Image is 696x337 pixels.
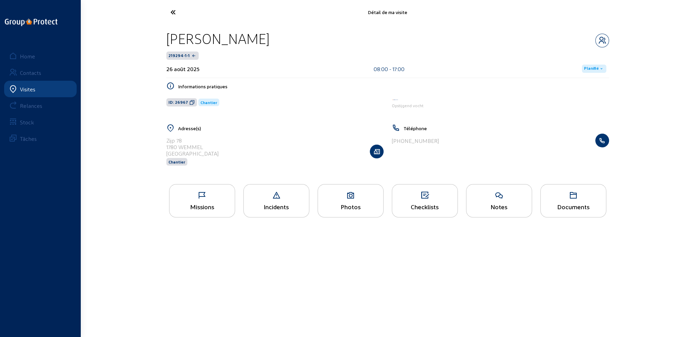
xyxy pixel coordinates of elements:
div: Home [20,53,35,59]
div: Zijp 78 [166,137,219,144]
div: Relances [20,102,42,109]
div: [GEOGRAPHIC_DATA] [166,150,219,157]
div: 26 août 2025 [166,66,199,72]
span: Chantier [168,159,185,164]
span: Opstijgend vocht [392,103,423,108]
div: Notes [466,203,532,210]
span: ID: 26967 [168,100,188,105]
div: Missions [169,203,235,210]
div: Stock [20,119,34,125]
h5: Informations pratiques [178,83,609,89]
div: Checklists [392,203,457,210]
img: logo-oneline.png [5,19,57,26]
div: Visites [20,86,35,92]
div: 08:00 - 17:00 [374,66,405,72]
span: Planifié [584,66,599,71]
span: 219294-1-1 [168,53,190,58]
div: Tâches [20,135,37,142]
div: [PHONE_NUMBER] [392,137,439,144]
div: Incidents [244,203,309,210]
a: Visites [4,81,77,97]
div: Documents [541,203,606,210]
a: Relances [4,97,77,114]
div: Contacts [20,69,41,76]
div: [PERSON_NAME] [166,30,269,47]
div: 1780 WEMMEL [166,144,219,150]
a: Stock [4,114,77,130]
h5: Adresse(s) [178,125,384,131]
span: Chantier [200,100,217,105]
h5: Téléphone [404,125,609,131]
a: Home [4,48,77,64]
div: Détail de ma visite [236,9,539,15]
img: Aqua Protect [392,99,399,101]
a: Contacts [4,64,77,81]
a: Tâches [4,130,77,147]
div: Photos [318,203,383,210]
